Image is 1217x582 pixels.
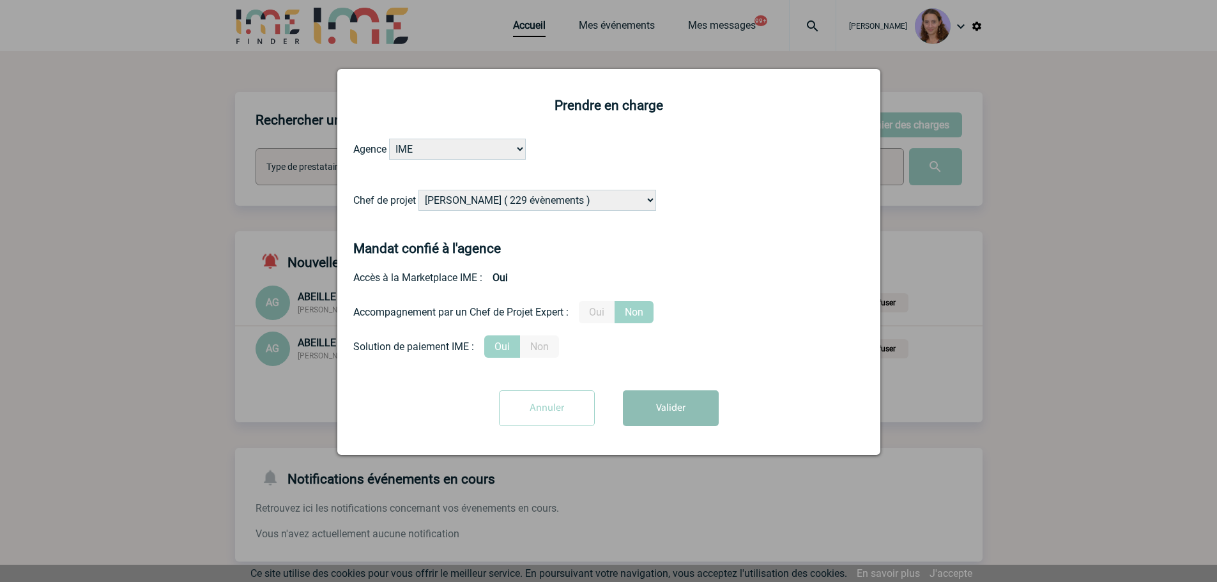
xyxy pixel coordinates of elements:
[353,194,416,206] label: Chef de projet
[484,335,520,358] label: Oui
[353,143,387,155] label: Agence
[353,306,569,318] div: Accompagnement par un Chef de Projet Expert :
[520,335,559,358] label: Non
[579,301,615,323] label: Oui
[482,266,518,289] b: Oui
[353,98,864,113] h2: Prendre en charge
[615,301,654,323] label: Non
[353,241,501,256] h4: Mandat confié à l'agence
[353,266,864,289] div: Accès à la Marketplace IME :
[499,390,595,426] input: Annuler
[623,390,719,426] button: Valider
[353,301,864,323] div: Prestation payante
[353,341,474,353] div: Solution de paiement IME :
[353,335,864,358] div: Conformité aux process achat client, Prise en charge de la facturation, Mutualisation de plusieur...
